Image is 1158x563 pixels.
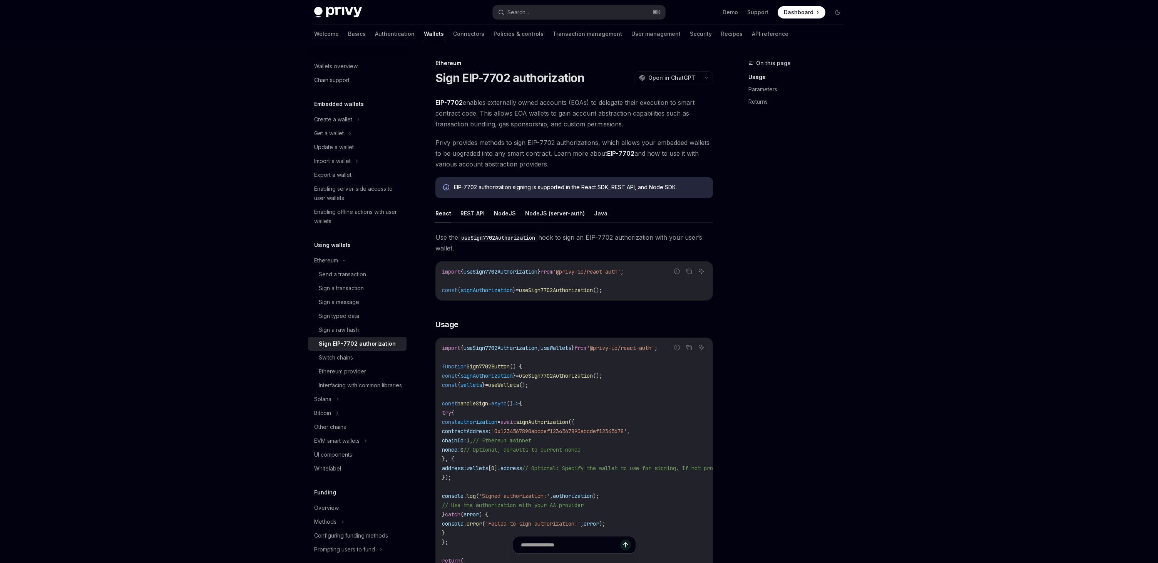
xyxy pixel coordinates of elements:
span: // Ethereum mainnet [473,437,531,444]
a: Ethereum provider [308,365,407,378]
span: ( [476,492,479,499]
span: import [442,268,460,275]
button: NodeJS (server-auth) [525,204,585,222]
input: Ask a question... [521,536,620,553]
div: Overview [314,503,339,513]
span: const [442,418,457,425]
span: '0x1234567890abcdef1234567890abcdef12345678' [491,428,627,435]
div: Import a wallet [314,156,351,166]
span: useSign7702Authorization [464,345,537,351]
span: On this page [756,59,791,68]
svg: Info [443,184,451,192]
div: Chain support [314,76,350,85]
span: { [460,345,464,351]
span: ({ [568,418,574,425]
a: Export a wallet [308,168,407,182]
span: => [513,400,519,407]
div: Solana [314,395,331,404]
button: Prompting users to fund [308,543,407,556]
span: } [513,287,516,294]
span: const [442,381,457,388]
button: Get a wallet [308,126,407,140]
span: authorization [457,418,497,425]
span: contractAddress: [442,428,491,435]
span: // Optional: Specify the wallet to use for signing. If not provided, the first wallet will be used. [522,465,827,472]
span: }); [442,474,451,481]
span: useWallets [488,381,519,388]
span: ( [482,520,485,527]
button: Ethereum [308,254,407,267]
div: Sign a raw hash [319,325,359,334]
div: Search... [507,8,529,17]
a: Demo [723,8,738,16]
div: Sign EIP-7702 authorization [319,339,396,348]
span: } [442,529,445,536]
a: Update a wallet [308,140,407,154]
span: }, { [442,455,454,462]
button: Copy the contents from the code block [684,343,694,353]
span: signAuthorization [516,418,568,425]
div: Switch chains [319,353,353,362]
div: Sign a message [319,297,359,307]
a: User management [631,25,681,43]
span: // Use the authorization with your AA provider [442,502,584,509]
a: Overview [308,501,407,515]
button: NodeJS [494,204,516,222]
button: Bitcoin [308,406,407,420]
div: Export a wallet [314,170,351,180]
span: handleSign [457,400,488,407]
span: Use the hook to sign an EIP-7702 authorization with your user’s wallet. [435,232,713,254]
a: UI components [308,448,407,462]
span: } [537,268,541,275]
span: (); [593,287,602,294]
span: console [442,520,464,527]
div: Create a wallet [314,115,352,124]
img: dark logo [314,7,362,18]
div: Ethereum [314,256,338,265]
span: error [584,520,599,527]
span: from [541,268,553,275]
span: nonce: [442,446,460,453]
span: error [464,511,479,518]
span: 1 [467,437,470,444]
button: Methods [308,515,407,529]
span: } [482,381,485,388]
span: = [516,287,519,294]
span: const [442,372,457,379]
div: Ethereum provider [319,367,366,376]
h5: Funding [314,488,336,497]
span: useWallets [541,345,571,351]
button: Copy the contents from the code block [684,266,694,276]
div: Other chains [314,422,346,432]
span: useSign7702Authorization [519,287,593,294]
a: Policies & controls [494,25,544,43]
span: ); [593,492,599,499]
span: = [488,400,491,407]
span: '@privy-io/react-auth' [553,268,621,275]
a: Whitelabel [308,462,407,476]
a: Authentication [375,25,415,43]
button: Search...⌘K [493,5,665,19]
div: UI components [314,450,352,459]
a: Security [690,25,712,43]
a: Recipes [721,25,743,43]
span: 'Failed to sign authorization:' [485,520,581,527]
span: enables externally owned accounts (EOAs) to delegate their execution to smart contract code. This... [435,97,713,129]
span: , [550,492,553,499]
span: const [442,287,457,294]
a: Sign EIP-7702 authorization [308,337,407,351]
span: = [497,418,500,425]
div: EIP-7702 authorization signing is supported in the React SDK, REST API, and Node SDK. [454,183,705,192]
button: EVM smart wallets [308,434,407,448]
span: Open in ChatGPT [648,74,695,82]
span: ]. [494,465,500,472]
span: wallets [460,381,482,388]
span: ) { [479,511,488,518]
span: } [513,372,516,379]
div: Configuring funding methods [314,531,388,540]
span: . [464,520,467,527]
a: Connectors [453,25,484,43]
code: useSign7702Authorization [458,234,538,242]
button: Ask AI [696,343,706,353]
span: () [507,400,513,407]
